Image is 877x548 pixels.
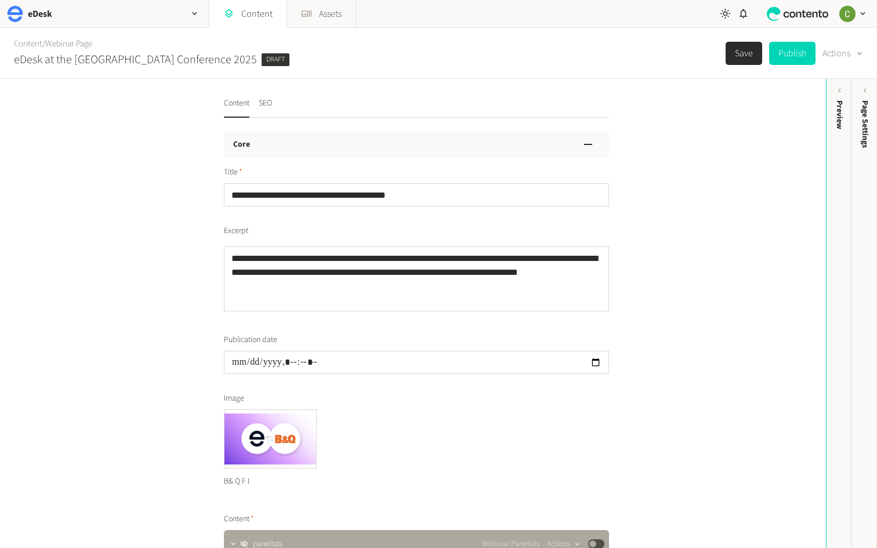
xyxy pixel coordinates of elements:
[259,97,272,118] button: SEO
[224,513,254,525] span: Content
[224,469,317,495] div: B& Q F I
[28,7,52,21] h2: eDesk
[224,410,316,468] img: B& Q F I
[859,100,871,148] span: Page Settings
[233,139,250,151] h3: Core
[224,334,277,346] span: Publication date
[7,6,23,22] img: eDesk
[726,42,762,65] button: Save
[822,42,863,65] button: Actions
[224,97,249,118] button: Content
[14,51,257,68] h2: eDesk at the [GEOGRAPHIC_DATA] Conference 2025
[224,225,248,237] span: Excerpt
[262,53,289,66] span: Draft
[833,100,846,129] div: Preview
[769,42,816,65] button: Publish
[224,393,244,405] span: Image
[839,6,856,22] img: Chloe Ryan
[14,38,42,50] a: Content
[45,38,92,50] a: Webinar Page
[42,38,45,50] span: /
[224,166,242,179] span: Title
